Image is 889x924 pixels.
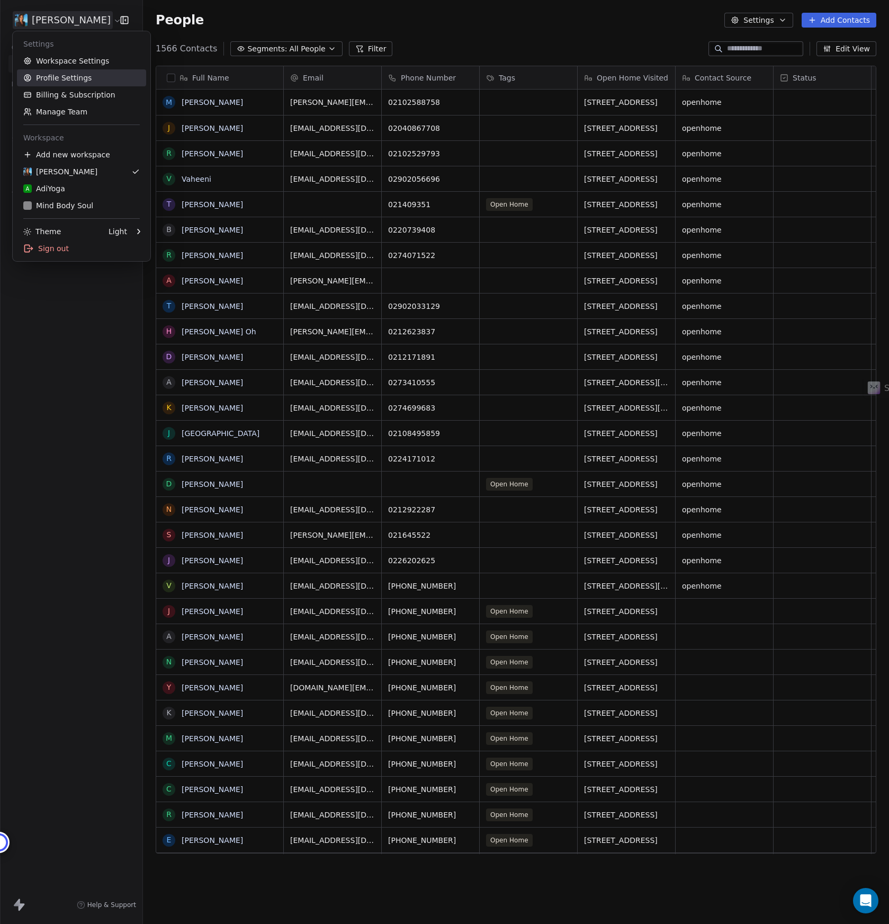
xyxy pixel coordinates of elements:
[17,52,146,69] a: Workspace Settings
[17,240,146,257] div: Sign out
[17,69,146,86] a: Profile Settings
[23,167,32,176] img: pic.jpg
[109,226,127,237] div: Light
[17,146,146,163] div: Add new workspace
[23,200,93,211] div: Mind Body Soul
[17,103,146,120] a: Manage Team
[17,129,146,146] div: Workspace
[23,226,61,237] div: Theme
[26,185,30,193] span: A
[23,166,97,177] div: [PERSON_NAME]
[17,35,146,52] div: Settings
[23,183,65,194] div: AdiYoga
[17,86,146,103] a: Billing & Subscription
